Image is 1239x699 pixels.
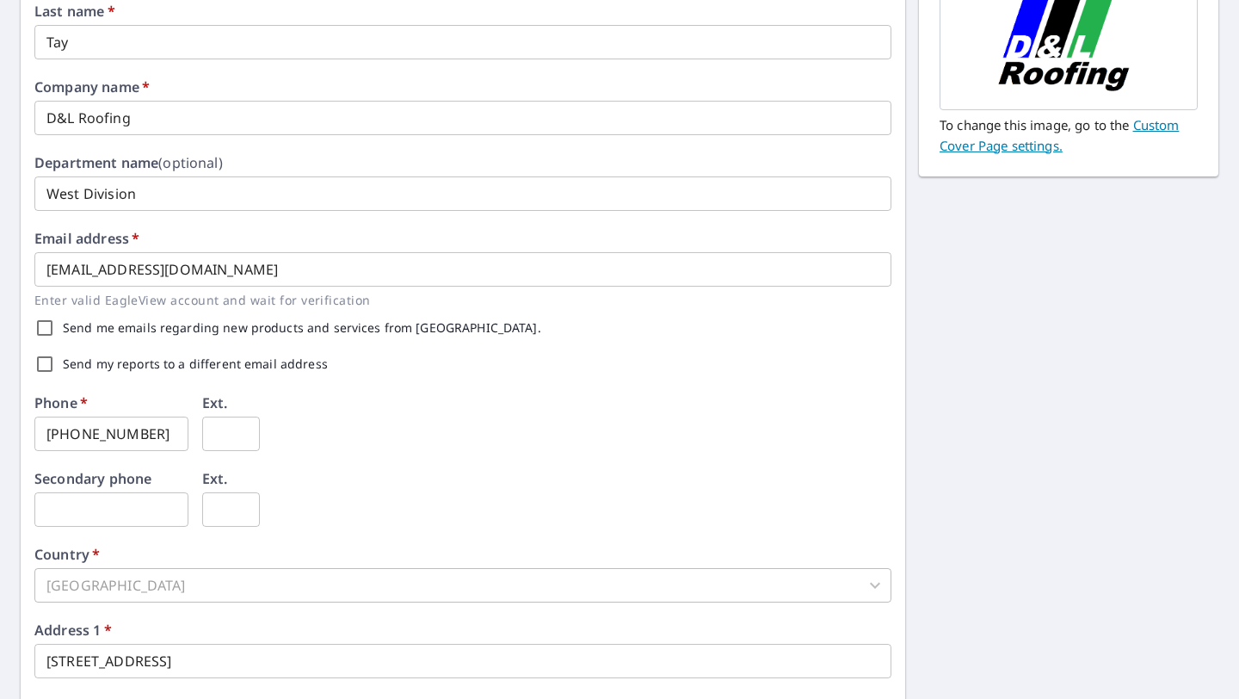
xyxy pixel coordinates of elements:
label: Email address [34,232,139,245]
label: Company name [34,80,150,94]
div: [GEOGRAPHIC_DATA] [34,568,891,603]
label: Send me emails regarding new products and services from [GEOGRAPHIC_DATA]. [63,322,541,334]
label: Send my reports to a different email address [63,358,328,370]
p: Enter valid EagleView account and wait for verification [34,290,879,310]
label: Phone [34,396,88,410]
b: (optional) [158,153,223,172]
a: Custome cover page [940,116,1179,154]
label: Ext. [202,472,228,486]
label: Country [34,547,100,561]
label: Last name [34,4,115,18]
label: Address 1 [34,623,112,637]
label: Department name [34,156,223,170]
label: Ext. [202,396,228,410]
p: To change this image, go to the [940,110,1198,156]
label: Secondary phone [34,472,151,486]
